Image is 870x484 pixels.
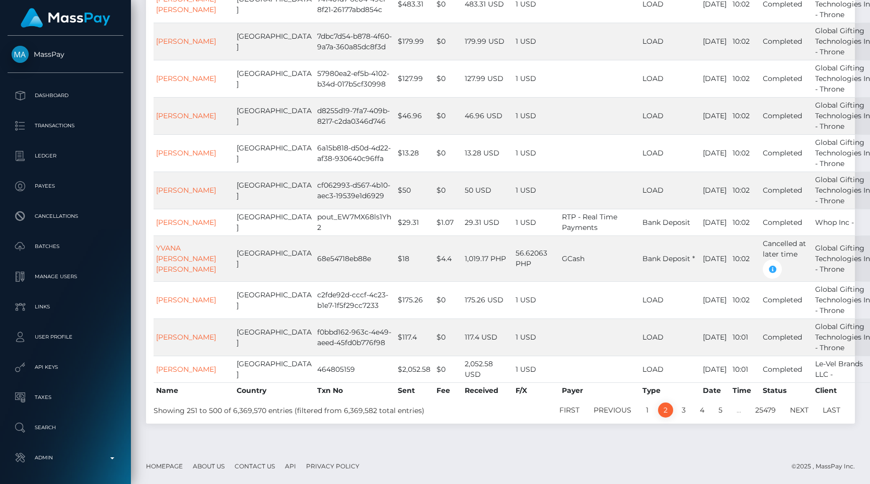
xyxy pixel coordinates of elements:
[12,299,119,314] p: Links
[760,318,813,356] td: Completed
[640,382,700,398] th: Type
[8,113,123,138] a: Transactions
[730,281,760,318] td: 10:02
[315,235,395,281] td: 68e54718eb88e
[231,458,279,474] a: Contact Us
[513,172,559,209] td: 1 USD
[462,172,513,209] td: 50 USD
[12,118,119,133] p: Transactions
[395,281,434,318] td: $175.26
[154,401,434,416] div: Showing 251 to 500 of 6,369,570 entries (filtered from 6,369,582 total entries)
[281,458,300,474] a: API
[302,458,364,474] a: Privacy Policy
[234,134,315,172] td: [GEOGRAPHIC_DATA]
[760,134,813,172] td: Completed
[760,60,813,97] td: Completed
[730,172,760,209] td: 10:02
[12,390,119,405] p: Taxes
[730,60,760,97] td: 10:02
[462,281,513,318] td: 175.26 USD
[12,179,119,194] p: Payees
[234,60,315,97] td: [GEOGRAPHIC_DATA]
[434,172,462,209] td: $0
[640,60,700,97] td: LOAD
[462,235,513,281] td: 1,019.17 PHP
[8,355,123,380] a: API Keys
[12,330,119,345] p: User Profile
[730,209,760,235] td: 10:02
[700,172,730,209] td: [DATE]
[640,97,700,134] td: LOAD
[700,318,730,356] td: [DATE]
[8,143,123,169] a: Ledger
[12,46,29,63] img: MassPay
[700,209,730,235] td: [DATE]
[234,209,315,235] td: [GEOGRAPHIC_DATA]
[395,172,434,209] td: $50
[156,218,216,227] a: [PERSON_NAME]
[562,254,585,263] span: GCash
[760,281,813,318] td: Completed
[513,235,559,281] td: 56.62063 PHP
[730,382,760,398] th: Time
[8,83,123,108] a: Dashboard
[142,458,187,474] a: Homepage
[8,415,123,440] a: Search
[700,134,730,172] td: [DATE]
[760,23,813,60] td: Completed
[640,281,700,318] td: LOAD
[395,235,434,281] td: $18
[676,402,691,418] a: 3
[513,209,559,235] td: 1 USD
[513,318,559,356] td: 1 USD
[12,420,119,435] p: Search
[8,174,123,199] a: Payees
[750,402,781,418] a: 25479
[315,172,395,209] td: cf062993-d567-4b10-aec3-19539e1d6929
[395,382,434,398] th: Sent
[817,402,846,418] a: Last
[395,209,434,235] td: $29.31
[12,148,119,164] p: Ledger
[760,209,813,235] td: Completed
[315,281,395,318] td: c2fde92d-cccf-4c23-b1e7-1f5f29cc7233
[395,97,434,134] td: $46.96
[434,235,462,281] td: $4.4
[234,281,315,318] td: [GEOGRAPHIC_DATA]
[434,23,462,60] td: $0
[559,382,640,398] th: Payer
[760,235,813,281] td: Cancelled at later time
[12,88,119,103] p: Dashboard
[760,356,813,382] td: Completed
[315,382,395,398] th: Txn No
[12,450,119,465] p: Admin
[513,281,559,318] td: 1 USD
[8,385,123,410] a: Taxes
[21,8,110,28] img: MassPay Logo
[434,281,462,318] td: $0
[8,50,123,59] span: MassPay
[315,97,395,134] td: d8255d19-7fa7-409b-8217-c2da0346d746
[640,134,700,172] td: LOAD
[156,333,216,342] a: [PERSON_NAME]
[730,23,760,60] td: 10:02
[8,204,123,229] a: Cancellations
[189,458,229,474] a: About Us
[640,209,700,235] td: Bank Deposit
[12,269,119,284] p: Manage Users
[694,402,710,418] a: 4
[700,382,730,398] th: Date
[156,244,216,274] a: YVANA [PERSON_NAME] [PERSON_NAME]
[760,382,813,398] th: Status
[8,325,123,350] a: User Profile
[462,60,513,97] td: 127.99 USD
[315,318,395,356] td: f0bbd162-963c-4e49-aeed-45fd0b776f98
[395,134,434,172] td: $13.28
[8,294,123,319] a: Links
[462,134,513,172] td: 13.28 USD
[730,235,760,281] td: 10:02
[434,134,462,172] td: $0
[462,356,513,382] td: 2,052.58 USD
[395,60,434,97] td: $127.99
[730,318,760,356] td: 10:01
